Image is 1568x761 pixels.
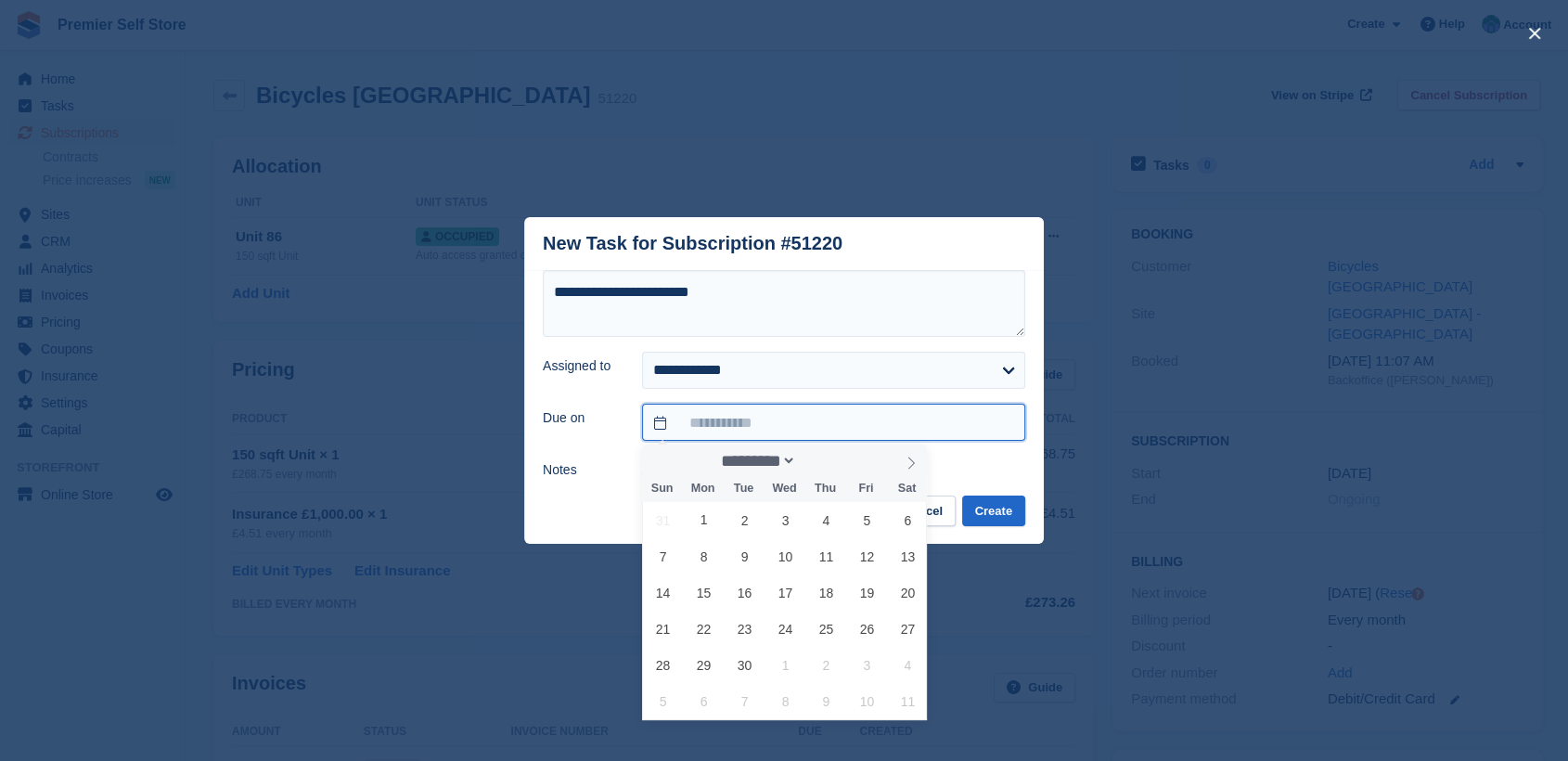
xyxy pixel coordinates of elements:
[543,408,620,428] label: Due on
[726,538,763,574] span: September 9, 2025
[808,574,844,611] span: September 18, 2025
[767,574,803,611] span: September 17, 2025
[808,611,844,647] span: September 25, 2025
[767,502,803,538] span: September 3, 2025
[543,356,620,376] label: Assigned to
[890,611,926,647] span: September 27, 2025
[686,502,722,538] span: September 1, 2025
[767,647,803,683] span: October 1, 2025
[849,683,885,719] span: October 10, 2025
[645,574,681,611] span: September 14, 2025
[543,460,620,480] label: Notes
[724,483,765,495] span: Tue
[645,538,681,574] span: September 7, 2025
[890,683,926,719] span: October 11, 2025
[796,451,855,471] input: Year
[849,611,885,647] span: September 26, 2025
[767,611,803,647] span: September 24, 2025
[642,483,683,495] span: Sun
[726,683,763,719] span: October 7, 2025
[1520,19,1549,48] button: close
[686,574,722,611] span: September 15, 2025
[808,502,844,538] span: September 4, 2025
[726,574,763,611] span: September 16, 2025
[845,483,886,495] span: Fri
[890,502,926,538] span: September 6, 2025
[726,502,763,538] span: September 2, 2025
[808,538,844,574] span: September 11, 2025
[714,451,796,471] select: Month
[645,611,681,647] span: September 21, 2025
[849,538,885,574] span: September 12, 2025
[962,496,1025,526] button: Create
[543,233,842,254] div: New Task for Subscription #51220
[726,647,763,683] span: September 30, 2025
[808,683,844,719] span: October 9, 2025
[890,538,926,574] span: September 13, 2025
[686,683,722,719] span: October 6, 2025
[645,683,681,719] span: October 5, 2025
[849,574,885,611] span: September 19, 2025
[645,502,681,538] span: August 31, 2025
[645,647,681,683] span: September 28, 2025
[765,483,805,495] span: Wed
[808,647,844,683] span: October 2, 2025
[890,574,926,611] span: September 20, 2025
[849,502,885,538] span: September 5, 2025
[886,483,927,495] span: Sat
[804,483,845,495] span: Thu
[686,611,722,647] span: September 22, 2025
[767,683,803,719] span: October 8, 2025
[686,647,722,683] span: September 29, 2025
[890,647,926,683] span: October 4, 2025
[683,483,724,495] span: Mon
[849,647,885,683] span: October 3, 2025
[726,611,763,647] span: September 23, 2025
[686,538,722,574] span: September 8, 2025
[767,538,803,574] span: September 10, 2025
